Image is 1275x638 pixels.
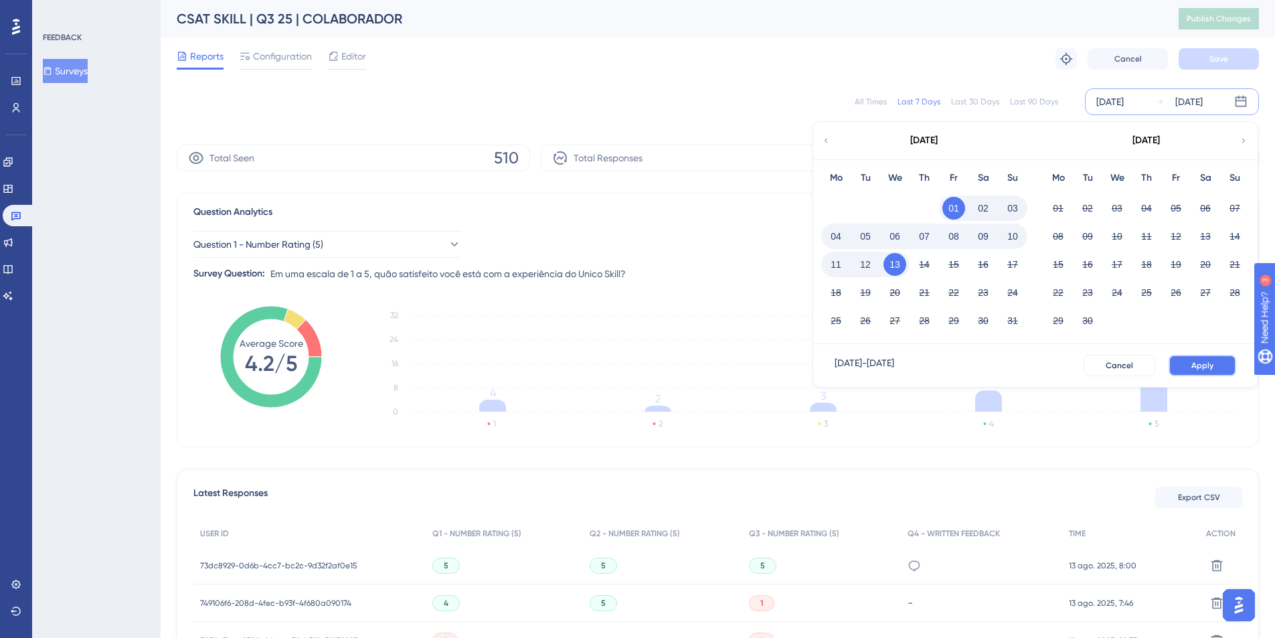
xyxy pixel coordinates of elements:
[390,311,398,320] tspan: 32
[913,309,936,332] button: 28
[1001,197,1024,220] button: 03
[1194,253,1217,276] button: 20
[444,598,448,609] span: 4
[1047,253,1070,276] button: 15
[1088,48,1168,70] button: Cancel
[1169,355,1236,376] button: Apply
[854,309,877,332] button: 26
[494,147,519,169] span: 510
[854,281,877,304] button: 19
[1106,281,1128,304] button: 24
[1001,309,1024,332] button: 31
[825,281,847,304] button: 18
[1165,253,1187,276] button: 19
[1165,197,1187,220] button: 05
[1161,170,1191,186] div: Fr
[1155,419,1159,428] text: 5
[910,170,939,186] div: Th
[835,355,894,376] div: [DATE] - [DATE]
[601,560,606,571] span: 5
[1114,54,1142,64] span: Cancel
[942,281,965,304] button: 22
[253,48,312,64] span: Configuration
[942,225,965,248] button: 08
[972,225,995,248] button: 09
[1155,487,1242,508] button: Export CSV
[1165,225,1187,248] button: 12
[913,281,936,304] button: 21
[193,236,323,252] span: Question 1 - Number Rating (5)
[193,204,272,220] span: Question Analytics
[200,560,357,571] span: 73dc8929-0d6b-4cc7-bc2c-9d32f2af0e15
[1135,253,1158,276] button: 18
[659,419,663,428] text: 2
[1047,281,1070,304] button: 22
[1194,197,1217,220] button: 06
[394,383,398,392] tspan: 8
[855,96,887,107] div: All Times
[190,48,224,64] span: Reports
[177,9,1145,28] div: CSAT SKILL | Q3 25 | COLABORADOR
[913,253,936,276] button: 14
[1175,94,1203,110] div: [DATE]
[1206,528,1236,539] span: ACTION
[1223,197,1246,220] button: 07
[824,419,828,428] text: 3
[1084,355,1155,376] button: Cancel
[968,170,998,186] div: Sa
[1076,197,1099,220] button: 02
[972,309,995,332] button: 30
[245,351,297,376] tspan: 4.2/5
[1223,225,1246,248] button: 14
[1073,170,1102,186] div: Tu
[1069,598,1133,609] span: 13 ago. 2025, 7:46
[913,225,936,248] button: 07
[1069,560,1136,571] span: 13 ago. 2025, 8:00
[1179,8,1259,29] button: Publish Changes
[1106,225,1128,248] button: 10
[432,528,521,539] span: Q1 - NUMBER RATING (5)
[1135,197,1158,220] button: 04
[908,596,1055,609] div: -
[1132,133,1160,149] div: [DATE]
[821,170,851,186] div: Mo
[1135,281,1158,304] button: 25
[1076,225,1099,248] button: 09
[1096,94,1124,110] div: [DATE]
[393,407,398,416] tspan: 0
[1191,170,1220,186] div: Sa
[898,96,940,107] div: Last 7 Days
[574,150,643,166] span: Total Responses
[972,197,995,220] button: 02
[942,197,965,220] button: 01
[942,309,965,332] button: 29
[1194,225,1217,248] button: 13
[1223,253,1246,276] button: 21
[1191,360,1213,371] span: Apply
[760,598,763,609] span: 1
[1010,96,1058,107] div: Last 90 Days
[43,32,82,43] div: FEEDBACK
[341,48,366,64] span: Editor
[200,528,229,539] span: USER ID
[972,281,995,304] button: 23
[1001,225,1024,248] button: 10
[590,528,680,539] span: Q2 - NUMBER RATING (5)
[1165,281,1187,304] button: 26
[1219,585,1259,625] iframe: UserGuiding AI Assistant Launcher
[209,150,254,166] span: Total Seen
[1106,253,1128,276] button: 17
[655,392,661,405] tspan: 2
[1001,281,1024,304] button: 24
[31,3,84,19] span: Need Help?
[883,281,906,304] button: 20
[825,225,847,248] button: 04
[1132,170,1161,186] div: Th
[493,419,496,428] text: 1
[883,253,906,276] button: 13
[1187,13,1251,24] span: Publish Changes
[883,309,906,332] button: 27
[193,485,268,509] span: Latest Responses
